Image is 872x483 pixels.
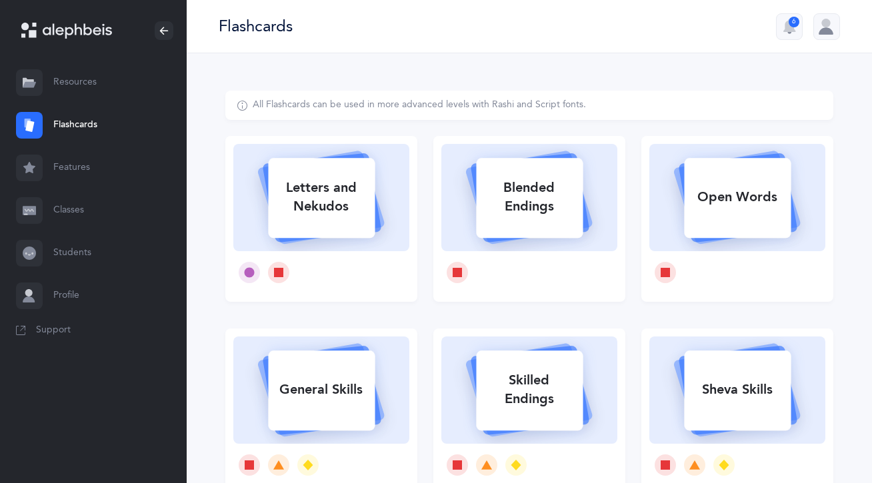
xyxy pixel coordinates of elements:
[36,324,71,337] span: Support
[684,180,791,215] div: Open Words
[268,372,375,407] div: General Skills
[253,99,586,112] div: All Flashcards can be used in more advanced levels with Rashi and Script fonts.
[789,17,799,27] div: 6
[476,171,583,224] div: Blended Endings
[684,372,791,407] div: Sheva Skills
[776,13,803,40] button: 6
[476,363,583,416] div: Skilled Endings
[268,171,375,224] div: Letters and Nekudos
[219,15,293,37] div: Flashcards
